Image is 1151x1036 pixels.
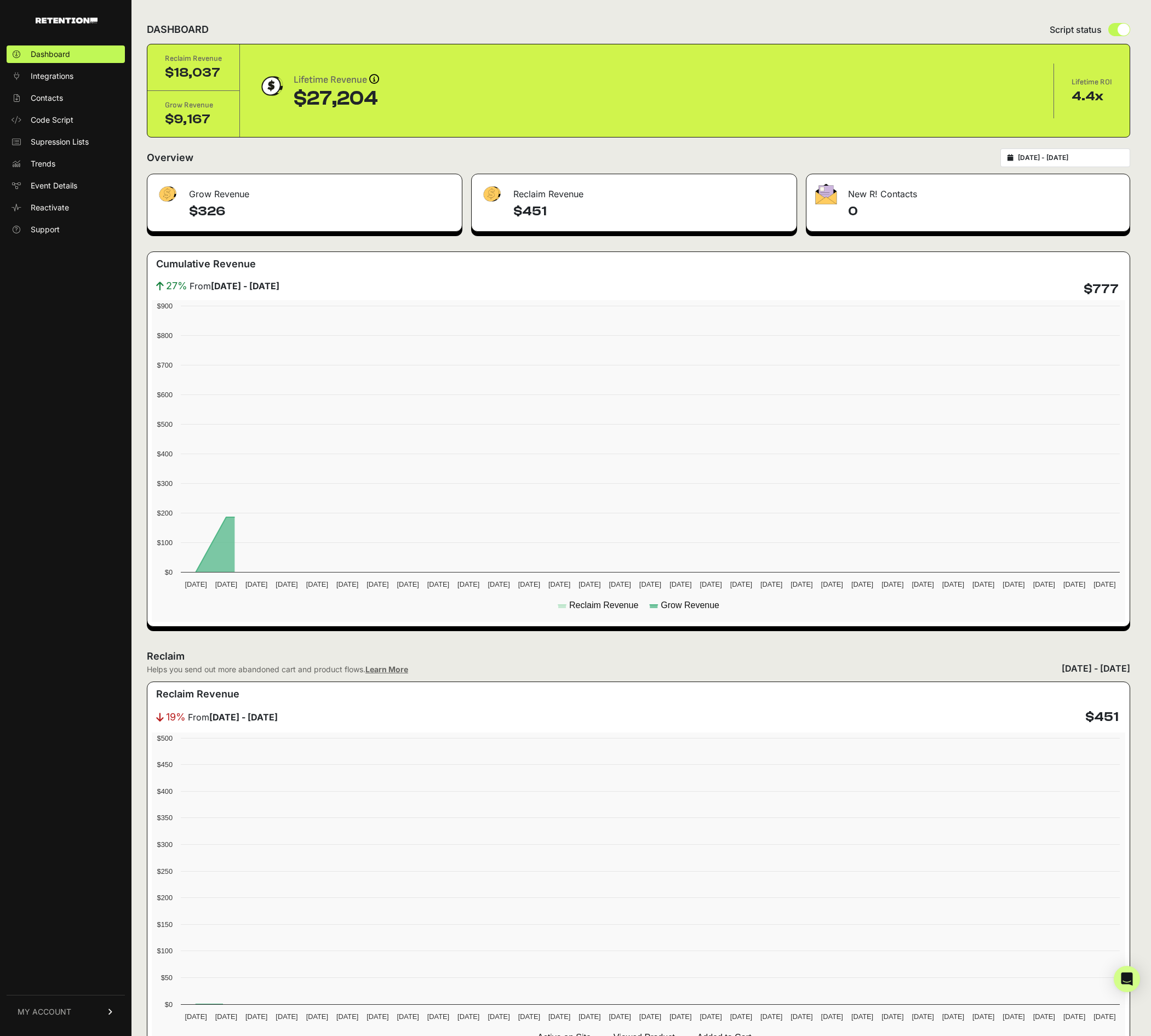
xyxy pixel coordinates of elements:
text: $900 [157,302,173,310]
text: $200 [157,894,173,902]
span: Script status [1050,23,1102,36]
a: Integrations [7,67,125,85]
div: Reclaim Revenue [165,53,222,64]
text: [DATE] [397,1012,419,1021]
text: $500 [157,420,173,428]
span: Integrations [31,71,73,82]
text: [DATE] [760,580,782,588]
text: [DATE] [912,1012,934,1021]
span: 19% [166,709,186,725]
text: [DATE] [488,1012,509,1021]
span: MY ACCOUNT [18,1006,71,1017]
span: 27% [166,278,187,294]
text: $700 [157,361,173,369]
span: Code Script [31,115,73,125]
div: 4.4x [1072,88,1112,105]
text: [DATE] [276,580,297,588]
a: Trends [7,155,125,173]
div: New R! Contacts [806,174,1130,207]
text: [DATE] [488,580,509,588]
text: [DATE] [881,1012,903,1021]
strong: [DATE] - [DATE] [211,281,279,291]
text: [DATE] [185,1012,207,1021]
h2: Reclaim [147,649,408,664]
strong: [DATE] - [DATE] [209,712,278,723]
text: [DATE] [1093,1012,1115,1021]
text: [DATE] [821,580,843,588]
a: Reactivate [7,199,125,216]
div: Open Intercom Messenger [1114,966,1140,992]
text: $500 [157,734,173,742]
text: [DATE] [1033,1012,1055,1021]
text: [DATE] [185,580,207,588]
text: [DATE] [427,1012,449,1021]
text: $150 [157,920,173,929]
text: [DATE] [669,1012,691,1021]
text: $350 [157,814,173,822]
img: Retention.com [36,18,98,24]
text: [DATE] [336,580,358,588]
h4: $326 [189,203,453,220]
span: Reactivate [31,202,69,213]
a: Code Script [7,111,125,129]
text: [DATE] [518,580,540,588]
h2: DASHBOARD [147,22,209,37]
text: [DATE] [609,580,631,588]
a: MY ACCOUNT [7,995,125,1028]
text: $400 [157,450,173,458]
span: Contacts [31,93,63,104]
h4: $451 [1085,708,1119,726]
text: [DATE] [881,580,903,588]
text: [DATE] [700,580,721,588]
div: [DATE] - [DATE] [1062,662,1130,675]
text: [DATE] [700,1012,721,1021]
text: $800 [157,331,173,340]
span: Support [31,224,60,235]
text: [DATE] [457,580,479,588]
div: Lifetime ROI [1072,77,1112,88]
text: [DATE] [669,580,691,588]
text: [DATE] [306,580,328,588]
a: Support [7,221,125,238]
h4: $451 [513,203,787,220]
text: [DATE] [548,1012,570,1021]
text: [DATE] [548,580,570,588]
text: [DATE] [367,1012,388,1021]
img: fa-dollar-13500eef13a19c4ab2b9ed9ad552e47b0d9fc28b02b83b90ba0e00f96d6372e9.png [480,184,502,205]
text: $0 [165,568,173,576]
img: dollar-coin-05c43ed7efb7bc0c12610022525b4bbbb207c7efeef5aecc26f025e68dcafac9.png [257,72,285,100]
text: [DATE] [942,1012,964,1021]
text: $250 [157,867,173,875]
text: [DATE] [1003,1012,1024,1021]
h2: Overview [147,150,193,165]
div: Grow Revenue [147,174,462,207]
text: [DATE] [972,1012,994,1021]
text: [DATE] [730,1012,752,1021]
text: [DATE] [791,1012,812,1021]
div: Lifetime Revenue [294,72,379,88]
text: [DATE] [245,1012,267,1021]
text: [DATE] [427,580,449,588]
span: Event Details [31,180,77,191]
text: $0 [165,1000,173,1009]
text: $200 [157,509,173,517]
text: [DATE] [1063,1012,1085,1021]
text: [DATE] [821,1012,843,1021]
text: $450 [157,760,173,769]
span: From [188,711,278,724]
h4: 0 [848,203,1121,220]
div: $9,167 [165,111,222,128]
div: $27,204 [294,88,379,110]
text: $300 [157,479,173,488]
text: [DATE] [1063,580,1085,588]
text: [DATE] [912,580,934,588]
a: Dashboard [7,45,125,63]
div: Helps you send out more abandoned cart and product flows. [147,664,408,675]
text: $300 [157,840,173,849]
text: [DATE] [1003,580,1024,588]
h3: Reclaim Revenue [156,686,239,702]
text: [DATE] [336,1012,358,1021]
a: Contacts [7,89,125,107]
text: Grow Revenue [661,600,719,610]
text: [DATE] [457,1012,479,1021]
